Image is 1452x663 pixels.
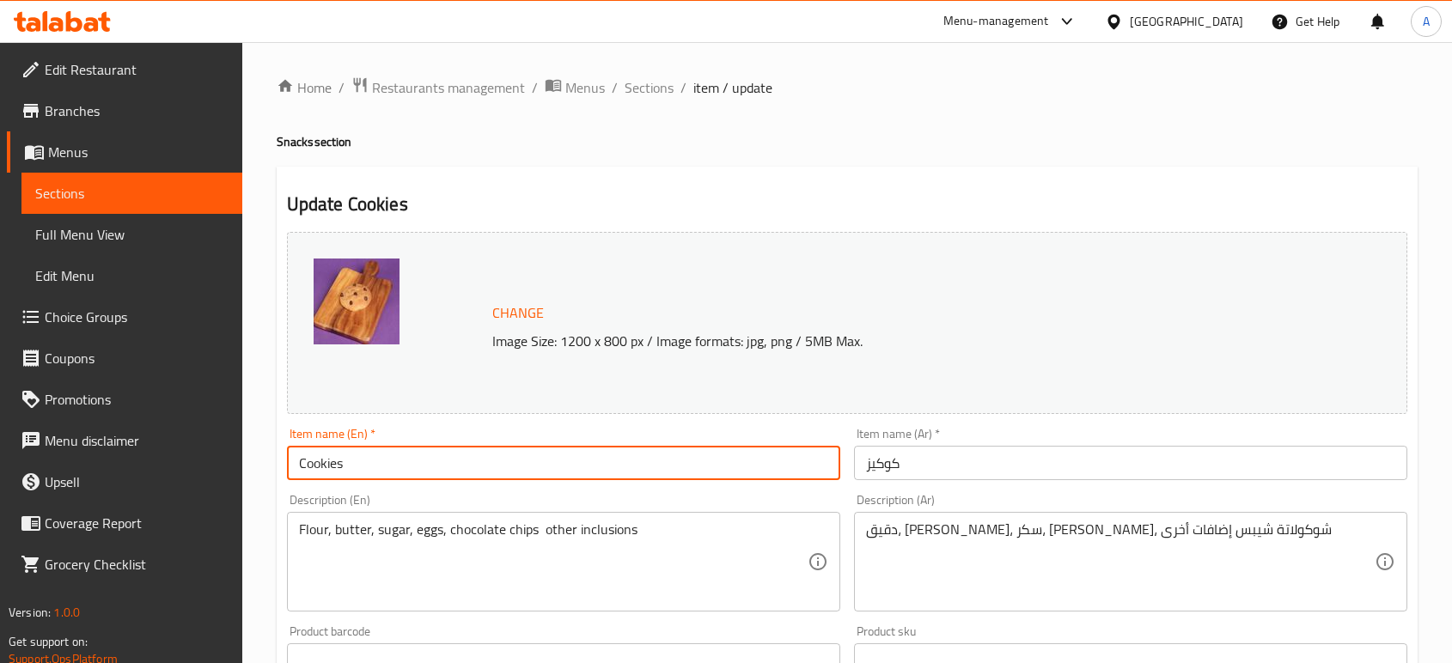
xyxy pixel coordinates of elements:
[866,521,1375,603] textarea: دقيق، [PERSON_NAME]، سكر، [PERSON_NAME]، شوكولاتة شيبس إضافات أخرى
[7,49,242,90] a: Edit Restaurant
[1423,12,1430,31] span: A
[45,471,229,492] span: Upsell
[492,301,544,325] span: Change
[7,379,242,420] a: Promotions
[485,295,551,331] button: Change
[45,59,229,80] span: Edit Restaurant
[45,513,229,533] span: Coverage Report
[45,348,229,368] span: Coupons
[9,630,88,653] span: Get support on:
[7,461,242,502] a: Upsell
[21,255,242,296] a: Edit Menu
[625,77,674,98] a: Sections
[287,192,1407,217] h2: Update Cookies
[7,544,242,585] a: Grocery Checklist
[35,183,229,204] span: Sections
[545,76,605,99] a: Menus
[277,76,1418,99] nav: breadcrumb
[299,521,808,603] textarea: Flour, butter, sugar, eggs, chocolate chips other inclusions
[314,259,400,344] img: mmw_638489157105239032638951572026961371.jpeg
[45,389,229,410] span: Promotions
[7,296,242,338] a: Choice Groups
[21,173,242,214] a: Sections
[943,11,1049,32] div: Menu-management
[7,502,242,544] a: Coverage Report
[693,77,772,98] span: item / update
[35,265,229,286] span: Edit Menu
[680,77,686,98] li: /
[9,601,51,623] span: Version:
[7,131,242,173] a: Menus
[21,214,242,255] a: Full Menu View
[372,77,525,98] span: Restaurants management
[277,77,332,98] a: Home
[48,142,229,162] span: Menus
[485,331,1286,351] p: Image Size: 1200 x 800 px / Image formats: jpg, png / 5MB Max.
[287,446,840,480] input: Enter name En
[1130,12,1243,31] div: [GEOGRAPHIC_DATA]
[45,100,229,121] span: Branches
[45,554,229,575] span: Grocery Checklist
[45,307,229,327] span: Choice Groups
[854,446,1407,480] input: Enter name Ar
[7,338,242,379] a: Coupons
[7,420,242,461] a: Menu disclaimer
[277,133,1418,150] h4: Snacks section
[565,77,605,98] span: Menus
[351,76,525,99] a: Restaurants management
[45,430,229,451] span: Menu disclaimer
[53,601,80,623] span: 1.0.0
[339,77,345,98] li: /
[7,90,242,131] a: Branches
[35,224,229,245] span: Full Menu View
[612,77,618,98] li: /
[532,77,538,98] li: /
